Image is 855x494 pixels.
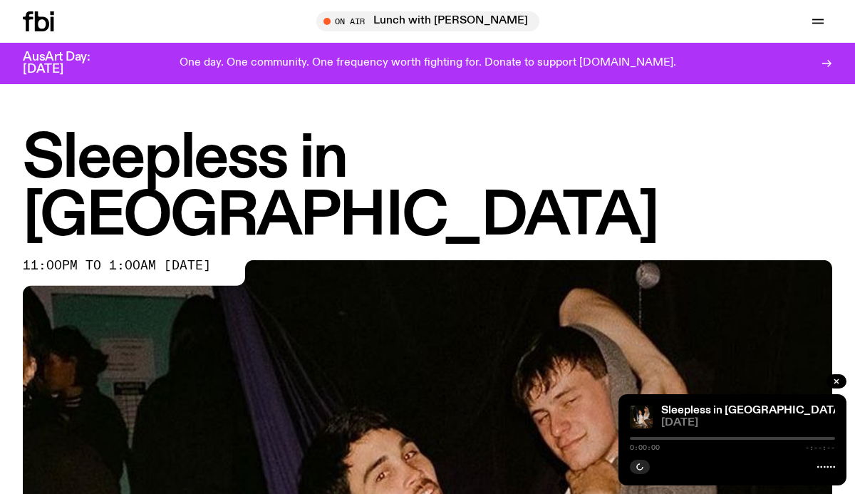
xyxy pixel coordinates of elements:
[661,405,844,416] a: Sleepless in [GEOGRAPHIC_DATA]
[23,51,114,76] h3: AusArt Day: [DATE]
[661,418,835,428] span: [DATE]
[23,260,211,272] span: 11:00pm to 1:00am [DATE]
[316,11,539,31] button: On AirLunch with [PERSON_NAME]
[180,57,676,70] p: One day. One community. One frequency worth fighting for. Donate to support [DOMAIN_NAME].
[805,444,835,451] span: -:--:--
[23,130,832,246] h1: Sleepless in [GEOGRAPHIC_DATA]
[630,444,660,451] span: 0:00:00
[630,406,653,428] img: Marcus Whale is on the left, bent to his knees and arching back with a gleeful look his face He i...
